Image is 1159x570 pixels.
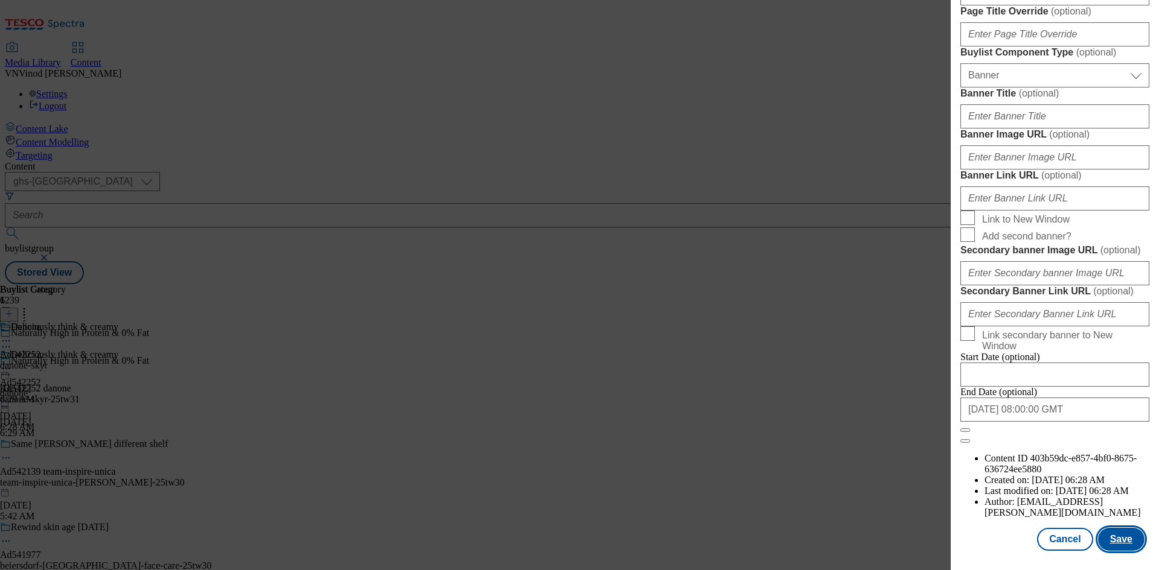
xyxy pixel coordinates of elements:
input: Enter Banner Link URL [960,186,1149,211]
span: ( optional ) [1019,88,1059,98]
span: ( optional ) [1041,170,1082,180]
span: [DATE] 06:28 AM [1032,475,1105,485]
input: Enter Date [960,363,1149,387]
span: Link to New Window [982,214,1070,225]
span: 403b59dc-e857-4bf0-8675-636724ee5880 [985,453,1137,474]
span: ( optional ) [1093,286,1134,296]
button: Cancel [1037,528,1093,551]
button: Save [1098,528,1145,551]
label: Secondary banner Image URL [960,244,1149,256]
input: Enter Banner Title [960,104,1149,128]
input: Enter Secondary Banner Link URL [960,302,1149,326]
li: Content ID [985,453,1149,475]
label: Banner Title [960,87,1149,100]
input: Enter Page Title Override [960,22,1149,46]
label: Secondary Banner Link URL [960,285,1149,297]
span: [EMAIL_ADDRESS][PERSON_NAME][DOMAIN_NAME] [985,496,1141,518]
input: Enter Banner Image URL [960,145,1149,169]
span: ( optional ) [1049,129,1090,139]
span: [DATE] 06:28 AM [1056,486,1129,496]
label: Banner Image URL [960,128,1149,141]
span: ( optional ) [1100,245,1141,255]
label: Page Title Override [960,5,1149,17]
label: Banner Link URL [960,169,1149,182]
input: Enter Date [960,397,1149,422]
input: Enter Secondary banner Image URL [960,261,1149,285]
span: Link secondary banner to New Window [982,330,1145,352]
span: End Date (optional) [960,387,1037,397]
span: ( optional ) [1051,6,1091,16]
label: Buylist Component Type [960,46,1149,59]
li: Created on: [985,475,1149,486]
span: Start Date (optional) [960,352,1040,362]
li: Author: [985,496,1149,518]
span: Add second banner? [982,231,1071,242]
li: Last modified on: [985,486,1149,496]
span: ( optional ) [1076,47,1117,57]
button: Close [960,428,970,432]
